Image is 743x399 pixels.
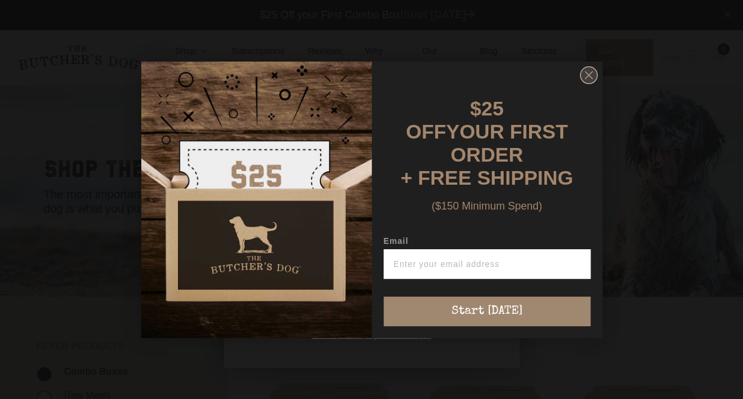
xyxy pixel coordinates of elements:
[406,97,504,143] span: $25 OFF
[580,66,598,84] button: Close dialog
[384,236,590,249] label: Email
[384,249,590,279] input: Enter your email address
[431,200,542,212] span: ($150 Minimum Spend)
[141,62,372,338] img: d0d537dc-5429-4832-8318-9955428ea0a1.jpeg
[384,297,590,326] button: Start [DATE]
[401,120,573,189] span: YOUR FIRST ORDER + FREE SHIPPING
